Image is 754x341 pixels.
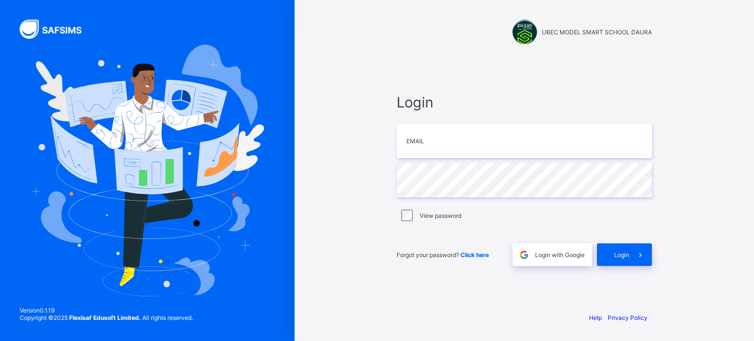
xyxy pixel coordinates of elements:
[397,251,489,259] span: Forgot your password?
[614,251,629,259] span: Login
[518,249,530,261] img: google.396cfc9801f0270233282035f929180a.svg
[460,251,489,259] a: Click here
[30,45,264,296] img: Hero Image
[535,251,585,259] span: Login with Google
[420,212,461,219] label: View password
[20,314,193,321] span: Copyright © 2025 All rights reserved.
[608,314,647,321] a: Privacy Policy
[20,307,193,314] span: Version 0.1.19
[397,94,652,111] span: Login
[589,314,602,321] a: Help
[542,28,652,36] span: UBEC MODEL SMART SCHOOL DAURA
[20,20,93,39] img: SAFSIMS Logo
[69,314,141,321] strong: Flexisaf Edusoft Limited.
